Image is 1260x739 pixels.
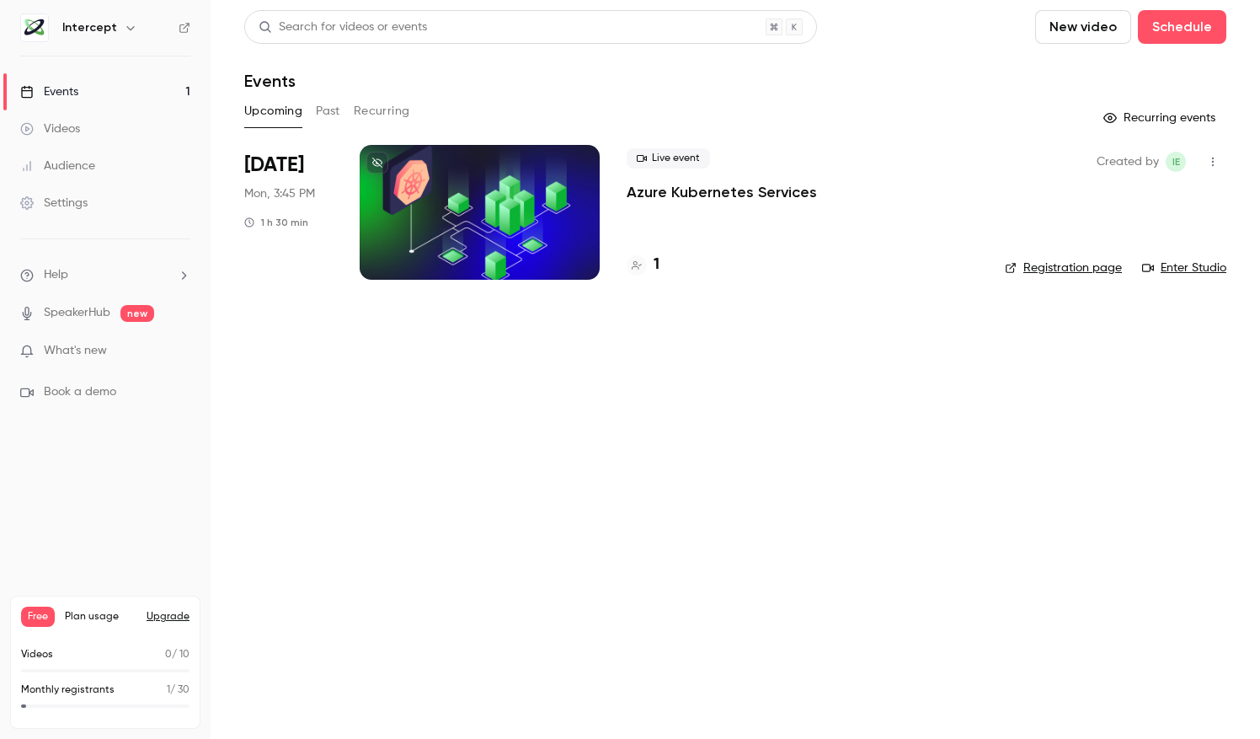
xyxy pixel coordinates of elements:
[44,383,116,401] span: Book a demo
[44,266,68,284] span: Help
[20,158,95,174] div: Audience
[20,83,78,100] div: Events
[627,254,659,276] a: 1
[21,607,55,627] span: Free
[244,71,296,91] h1: Events
[21,683,115,698] p: Monthly registrants
[259,19,427,36] div: Search for videos or events
[627,182,817,202] a: Azure Kubernetes Services
[1138,10,1226,44] button: Schedule
[244,145,333,280] div: Oct 27 Mon, 3:45 PM (Europe/Amsterdam)
[20,120,80,137] div: Videos
[654,254,659,276] h4: 1
[627,148,710,169] span: Live event
[354,98,410,125] button: Recurring
[167,683,190,698] p: / 30
[120,305,154,322] span: new
[21,647,53,662] p: Videos
[147,610,190,624] button: Upgrade
[44,304,110,322] a: SpeakerHub
[62,19,117,36] h6: Intercept
[244,152,304,179] span: [DATE]
[1172,152,1180,172] span: IE
[165,647,190,662] p: / 10
[44,342,107,360] span: What's new
[244,216,308,229] div: 1 h 30 min
[170,344,190,359] iframe: Noticeable Trigger
[316,98,340,125] button: Past
[20,195,88,212] div: Settings
[65,610,136,624] span: Plan usage
[167,685,170,695] span: 1
[1142,260,1226,276] a: Enter Studio
[1097,152,1159,172] span: Created by
[244,98,302,125] button: Upcoming
[20,266,190,284] li: help-dropdown-opener
[244,185,315,202] span: Mon, 3:45 PM
[1035,10,1131,44] button: New video
[165,650,172,660] span: 0
[1096,104,1226,131] button: Recurring events
[1005,260,1122,276] a: Registration page
[21,14,48,41] img: Intercept
[1166,152,1186,172] span: Intercept Events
